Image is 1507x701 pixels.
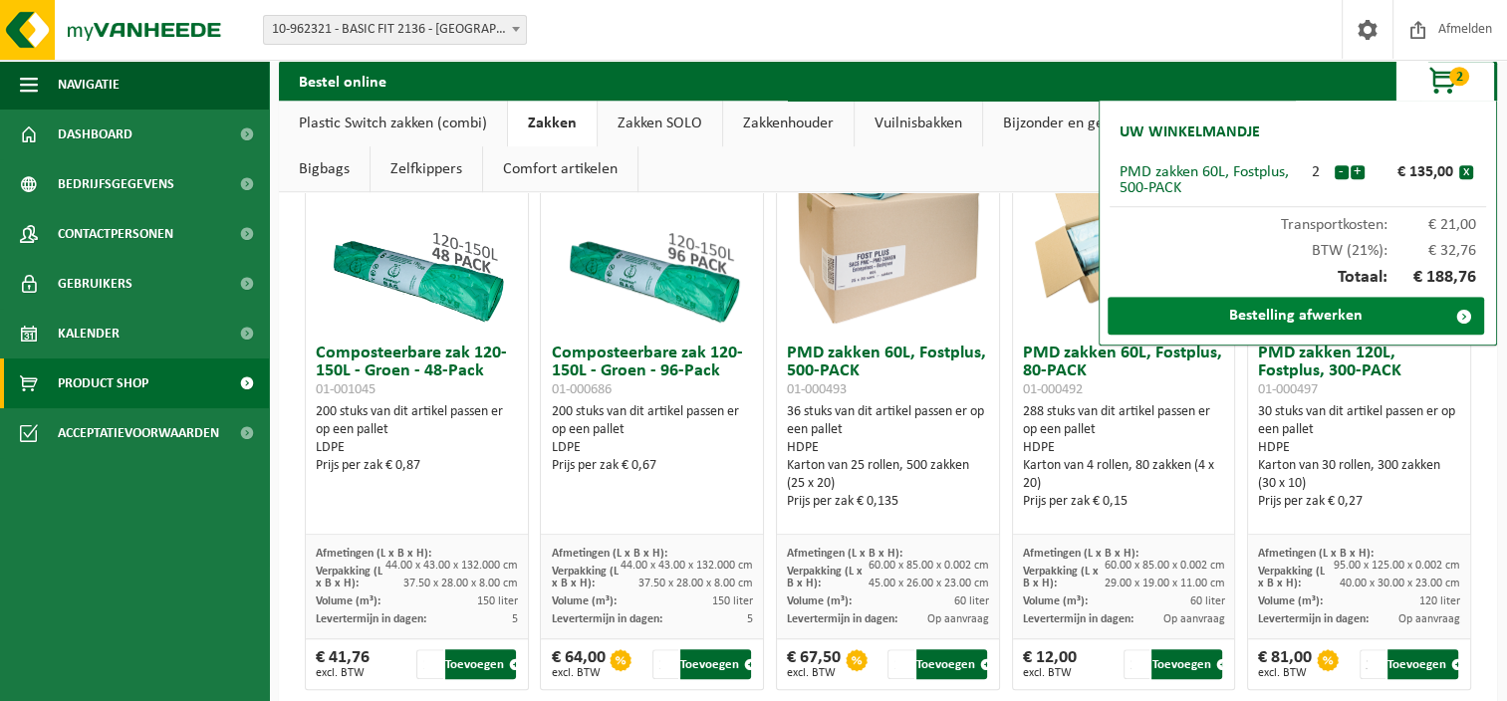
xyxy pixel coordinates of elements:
span: 2 [1449,67,1469,86]
input: 1 [416,649,442,679]
button: Toevoegen [916,649,987,679]
span: Kalender [58,309,120,358]
span: Verpakking (L x B x H): [787,566,863,589]
span: excl. BTW [1023,667,1077,679]
span: Bedrijfsgegevens [58,159,174,209]
span: € 21,00 [1387,217,1477,233]
span: Verpakking (L x B x H): [316,566,382,589]
span: Afmetingen (L x B x H): [316,548,431,560]
span: 60 liter [1189,595,1224,607]
div: LDPE [551,439,753,457]
a: Zakkenhouder [723,101,854,146]
span: excl. BTW [316,667,370,679]
h3: Composteerbare zak 120-150L - Groen - 48-Pack [316,345,518,398]
h3: PMD zakken 120L, Fostplus, 300-PACK [1258,345,1460,398]
span: Afmetingen (L x B x H): [1023,548,1138,560]
button: Toevoegen [445,649,516,679]
a: Vuilnisbakken [855,101,982,146]
div: 200 stuks van dit artikel passen er op een pallet [316,403,518,475]
div: € 12,00 [1023,649,1077,679]
span: 29.00 x 19.00 x 11.00 cm [1104,578,1224,589]
span: 10-962321 - BASIC FIT 2136 - OOSTENDE [264,16,526,44]
span: 01-000492 [1023,382,1083,397]
span: Afmetingen (L x B x H): [551,548,666,560]
span: excl. BTW [787,667,841,679]
div: 30 stuks van dit artikel passen er op een pallet [1258,403,1460,511]
span: 5 [747,613,753,625]
div: 288 stuks van dit artikel passen er op een pallet [1023,403,1225,511]
span: 60.00 x 85.00 x 0.002 cm [869,560,989,572]
a: Zakken SOLO [598,101,722,146]
span: Dashboard [58,110,132,159]
a: Zelfkippers [371,146,482,192]
div: HDPE [1023,439,1225,457]
button: - [1335,165,1349,179]
h3: PMD zakken 60L, Fostplus, 80-PACK [1023,345,1225,398]
span: 10-962321 - BASIC FIT 2136 - OOSTENDE [263,15,527,45]
span: 120 liter [1419,595,1460,607]
span: Volume (m³): [1023,595,1088,607]
h2: Uw winkelmandje [1110,111,1270,154]
a: Bestelling afwerken [1108,297,1484,335]
div: € 64,00 [551,649,605,679]
span: 60 liter [954,595,989,607]
a: Bigbags [279,146,370,192]
div: 36 stuks van dit artikel passen er op een pallet [787,403,989,511]
span: 150 liter [712,595,753,607]
div: 200 stuks van dit artikel passen er op een pallet [551,403,753,475]
span: Levertermijn in dagen: [1258,613,1369,625]
span: Levertermijn in dagen: [551,613,661,625]
span: excl. BTW [551,667,605,679]
div: HDPE [1258,439,1460,457]
div: Karton van 30 rollen, 300 zakken (30 x 10) [1258,457,1460,493]
input: 1 [1360,649,1385,679]
span: Op aanvraag [1162,613,1224,625]
span: Volume (m³): [1258,595,1323,607]
button: Toevoegen [680,649,751,679]
div: Prijs per zak € 0,67 [551,457,753,475]
img: 01-001045 [317,135,516,335]
div: € 135,00 [1370,164,1459,180]
div: Karton van 4 rollen, 80 zakken (4 x 20) [1023,457,1225,493]
span: Gebruikers [58,259,132,309]
div: Transportkosten: [1110,207,1486,233]
span: Levertermijn in dagen: [787,613,897,625]
span: Op aanvraag [1398,613,1460,625]
a: Plastic Switch zakken (combi) [279,101,507,146]
input: 1 [1124,649,1149,679]
span: 44.00 x 43.00 x 132.000 cm [621,560,753,572]
span: Product Shop [58,358,148,408]
span: Afmetingen (L x B x H): [1258,548,1374,560]
img: 01-000493 [788,135,987,335]
div: Prijs per zak € 0,27 [1258,493,1460,511]
div: Prijs per zak € 0,15 [1023,493,1225,511]
span: Levertermijn in dagen: [1023,613,1133,625]
div: Totaal: [1110,259,1486,297]
span: Navigatie [58,60,120,110]
span: 95.00 x 125.00 x 0.002 cm [1334,560,1460,572]
div: Prijs per zak € 0,135 [787,493,989,511]
span: 37.50 x 28.00 x 8.00 cm [638,578,753,589]
img: 01-000686 [553,135,752,335]
span: 01-000497 [1258,382,1318,397]
span: € 188,76 [1387,269,1477,287]
div: Karton van 25 rollen, 500 zakken (25 x 20) [787,457,989,493]
span: 37.50 x 28.00 x 8.00 cm [403,578,518,589]
button: + [1351,165,1365,179]
button: Toevoegen [1151,649,1222,679]
button: 2 [1395,61,1495,101]
div: LDPE [316,439,518,457]
span: 45.00 x 26.00 x 23.00 cm [869,578,989,589]
h2: Bestel online [279,61,406,100]
div: Prijs per zak € 0,87 [316,457,518,475]
img: 01-000492 [1024,135,1223,335]
span: Op aanvraag [927,613,989,625]
span: 40.00 x 30.00 x 23.00 cm [1340,578,1460,589]
span: Levertermijn in dagen: [316,613,426,625]
span: 150 liter [477,595,518,607]
span: Acceptatievoorwaarden [58,408,219,458]
input: 1 [652,649,678,679]
div: HDPE [787,439,989,457]
span: Verpakking (L x B x H): [1023,566,1099,589]
span: Verpakking (L x B x H): [551,566,618,589]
